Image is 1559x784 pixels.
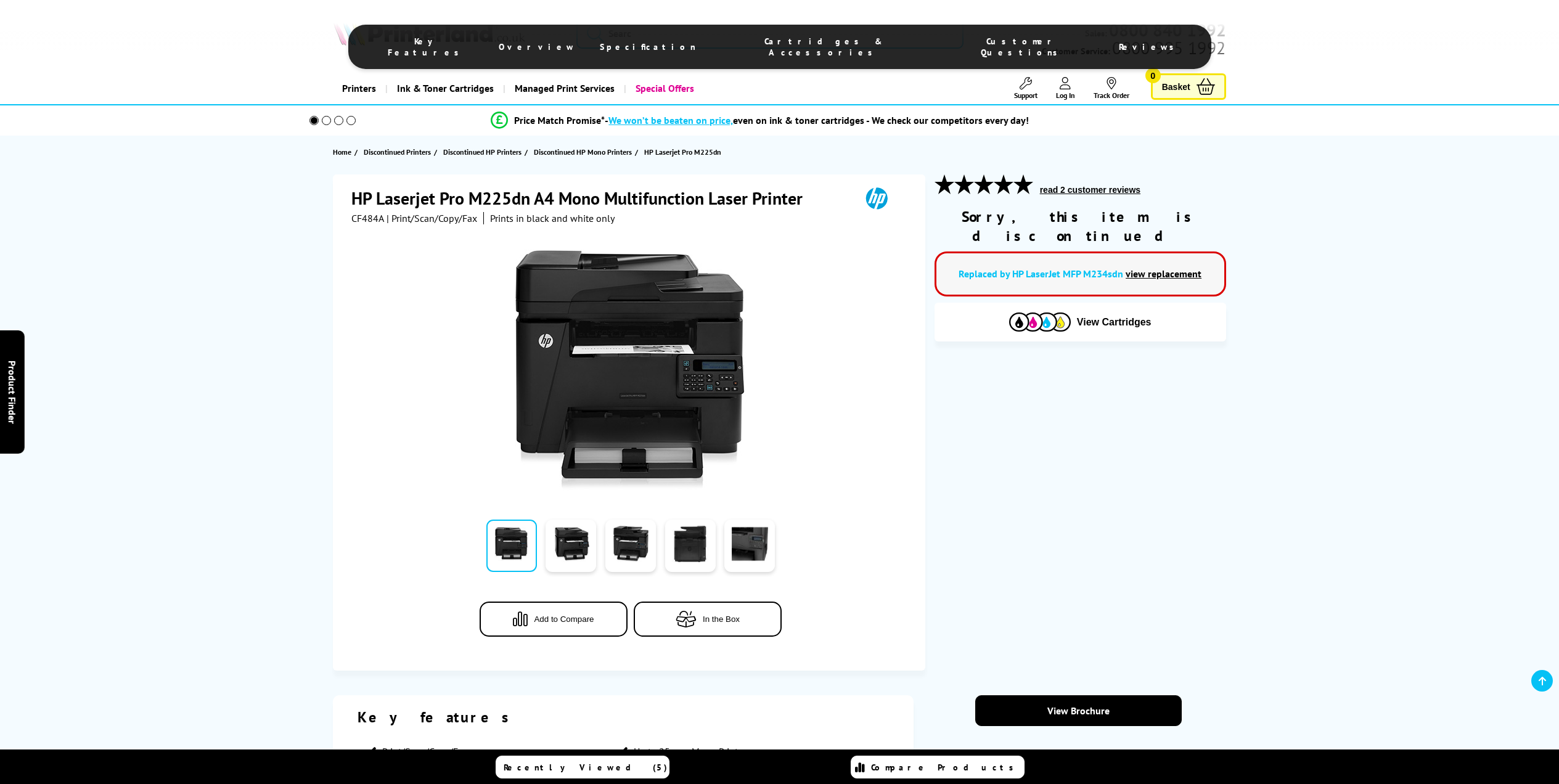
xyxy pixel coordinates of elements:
span: In the Box [703,615,740,624]
button: read 2 customer reviews [1036,184,1144,195]
button: Add to Compare [480,602,628,637]
span: Discontinued HP Printers [443,145,522,158]
span: Compare Products [871,762,1020,773]
button: View Cartridges [944,312,1217,332]
span: Product Finder [6,361,18,424]
span: View Cartridges [1077,317,1152,328]
a: view replacement [1126,267,1201,280]
li: modal_Promise [293,110,1228,131]
a: Recently Viewed (5) [496,756,669,778]
div: - even on ink & toner cartridges - We check our competitors every day! [605,114,1029,126]
span: Cartridges & Accessories [721,36,927,58]
span: Home [333,145,351,158]
span: Specification [600,41,696,52]
a: Discontinued HP Mono Printers [534,145,635,158]
a: Ink & Toner Cartridges [385,73,503,104]
div: Sorry, this item is discontinued [935,207,1226,245]
span: Add to Compare [534,615,594,624]
span: CF484A [351,212,384,224]
span: | Print/Scan/Copy/Fax [387,212,477,224]
a: Support [1014,77,1037,100]
a: Printers [333,73,385,104]
span: 0 [1145,68,1161,83]
a: Replaced by HP LaserJet MFP M234sdn [959,267,1123,280]
button: In the Box [634,602,782,637]
a: Basket 0 [1151,73,1226,100]
a: Discontinued Printers [364,145,434,158]
img: HP Laserjet Pro M225dn [510,249,751,491]
img: HP [848,187,905,210]
a: Track Order [1094,77,1129,100]
span: Support [1014,91,1037,100]
a: Home [333,145,354,158]
span: We won’t be beaten on price, [608,114,733,126]
span: Discontinued HP Mono Printers [534,145,632,158]
span: Recently Viewed (5) [504,762,668,773]
span: Reviews [1119,41,1181,52]
a: Log In [1056,77,1075,100]
img: Cartridges [1009,312,1071,332]
span: Up to 25ppm Mono Print [634,745,738,757]
span: Customer Questions [951,36,1094,58]
span: HP Laserjet Pro M225dn [644,147,721,157]
span: Discontinued Printers [364,145,431,158]
span: Key Features [379,36,475,58]
span: Ink & Toner Cartridges [397,73,494,104]
span: Print/Scan/Copy/Fax [382,745,468,757]
a: View Brochure [975,695,1182,726]
h1: HP Laserjet Pro M225dn A4 Mono Multifunction Laser Printer [351,187,815,210]
a: Discontinued HP Printers [443,145,525,158]
span: Basket [1162,78,1190,95]
div: Key features [358,708,888,727]
span: Price Match Promise* [514,114,605,126]
a: Compare Products [851,756,1025,778]
a: Managed Print Services [503,73,624,104]
i: Prints in black and white only [490,212,615,224]
span: Overview [499,41,575,52]
span: Log In [1056,91,1075,100]
a: Special Offers [624,73,703,104]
